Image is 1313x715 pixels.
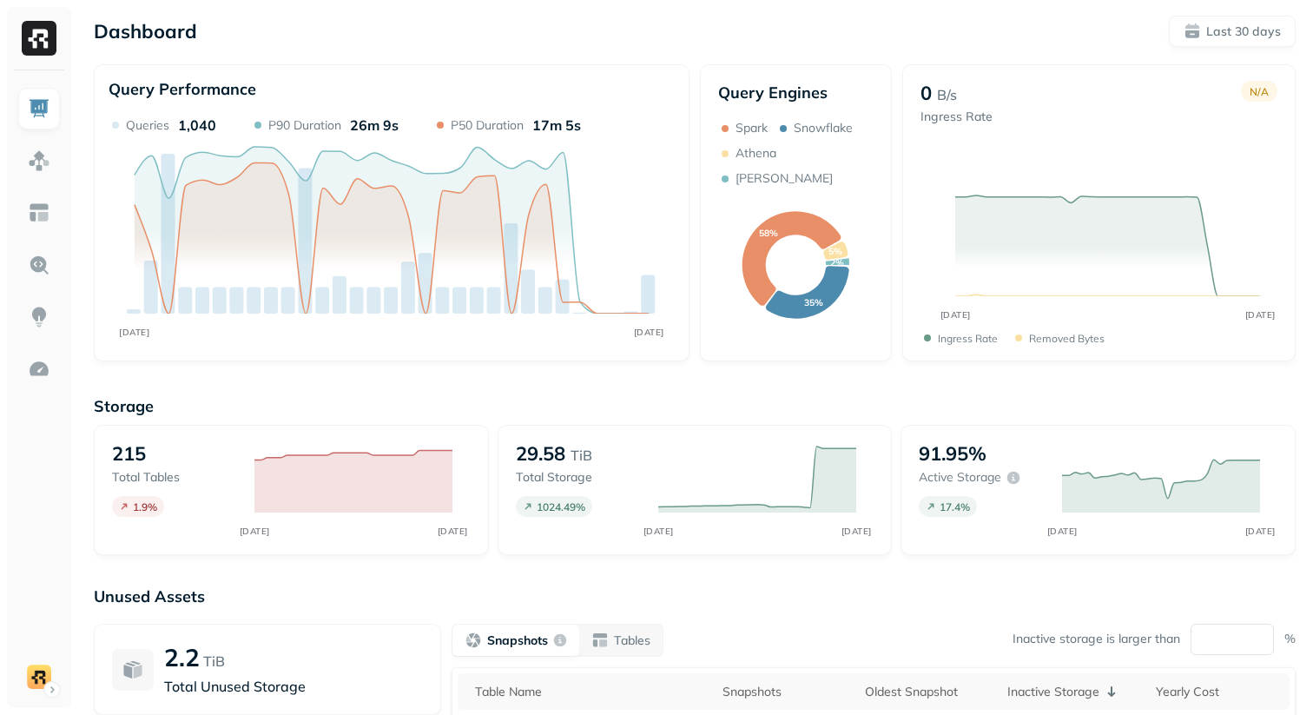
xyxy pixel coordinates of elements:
[28,358,50,381] img: Optimization
[759,228,778,239] text: 58%
[1244,309,1275,321] tspan: [DATE]
[451,117,524,134] p: P50 Duration
[643,526,674,537] tspan: [DATE]
[268,117,341,134] p: P90 Duration
[1046,526,1077,537] tspan: [DATE]
[126,117,169,134] p: Queries
[112,441,146,466] p: 215
[487,632,548,649] p: Snapshots
[1156,684,1281,700] div: Yearly Cost
[475,684,705,700] div: Table Name
[736,145,776,162] p: Athena
[940,500,970,513] p: 17.4 %
[532,116,581,134] p: 17m 5s
[203,651,225,672] p: TiB
[718,83,874,103] p: Query Engines
[571,445,592,466] p: TiB
[938,332,998,345] p: Ingress Rate
[841,526,872,537] tspan: [DATE]
[830,257,844,268] text: 2%
[634,327,664,338] tspan: [DATE]
[736,120,768,136] p: Spark
[22,21,56,56] img: Ryft
[736,170,833,187] p: [PERSON_NAME]
[240,526,270,537] tspan: [DATE]
[940,309,970,321] tspan: [DATE]
[94,19,197,43] p: Dashboard
[133,500,157,513] p: 1.9 %
[28,149,50,172] img: Assets
[516,469,641,486] p: Total storage
[865,684,990,700] div: Oldest Snapshot
[28,202,50,224] img: Asset Explorer
[94,586,1296,606] p: Unused Assets
[920,109,993,125] p: Ingress Rate
[804,297,823,308] text: 35%
[178,116,216,134] p: 1,040
[27,665,51,689] img: demo
[164,642,200,672] p: 2.2
[937,84,957,105] p: B/s
[794,120,853,136] p: Snowflake
[1007,684,1099,700] p: Inactive Storage
[119,327,149,338] tspan: [DATE]
[919,441,986,466] p: 91.95%
[112,469,237,486] p: Total tables
[1244,526,1275,537] tspan: [DATE]
[1284,631,1296,647] p: %
[920,81,932,105] p: 0
[1013,631,1180,647] p: Inactive storage is larger than
[919,469,1001,486] p: Active storage
[537,500,585,513] p: 1024.49 %
[350,116,399,134] p: 26m 9s
[28,254,50,276] img: Query Explorer
[1206,23,1281,40] p: Last 30 days
[1029,332,1105,345] p: Removed bytes
[94,396,1296,416] p: Storage
[1250,85,1269,98] p: N/A
[722,684,848,700] div: Snapshots
[28,306,50,328] img: Insights
[438,526,468,537] tspan: [DATE]
[614,632,650,649] p: Tables
[828,246,842,257] text: 5%
[164,676,423,697] p: Total Unused Storage
[1169,16,1296,47] button: Last 30 days
[28,97,50,120] img: Dashboard
[109,79,256,99] p: Query Performance
[516,441,565,466] p: 29.58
